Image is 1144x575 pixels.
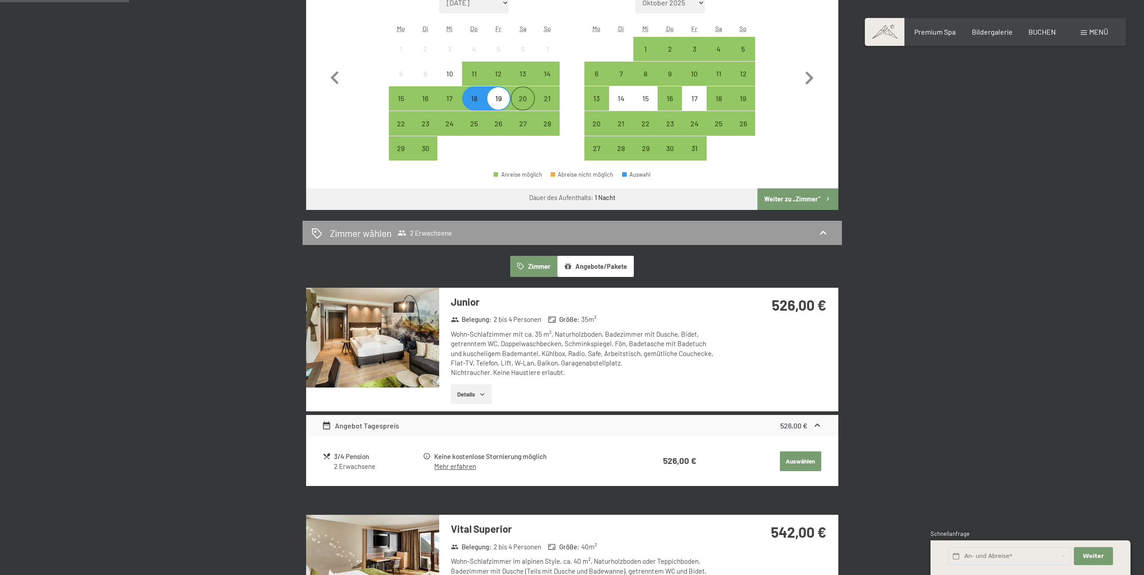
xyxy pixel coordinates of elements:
div: 25 [463,120,485,143]
div: Sat Oct 04 2025 [707,37,731,61]
div: Sun Oct 19 2025 [731,86,755,111]
div: Mon Sep 15 2025 [389,86,413,111]
div: 4 [708,45,730,68]
div: Mon Oct 20 2025 [584,111,609,135]
div: Auswahl [622,172,651,178]
div: 22 [634,120,657,143]
div: 21 [610,120,632,143]
div: 9 [414,70,436,93]
div: Sat Sep 20 2025 [511,86,535,111]
abbr: Mittwoch [446,25,453,32]
div: 22 [390,120,412,143]
div: Mon Sep 29 2025 [389,136,413,160]
span: 2 bis 4 Personen [494,315,541,324]
div: 13 [512,70,534,93]
div: Wed Sep 03 2025 [437,37,462,61]
div: Tue Sep 30 2025 [413,136,437,160]
div: 2 [414,45,436,68]
div: Thu Sep 04 2025 [462,37,486,61]
div: Anreise möglich [462,111,486,135]
div: 2 Erwachsene [334,462,422,471]
div: Anreise möglich [389,86,413,111]
div: Fri Oct 17 2025 [682,86,706,111]
div: Fri Sep 05 2025 [486,37,511,61]
div: 24 [683,120,705,143]
div: Anreise nicht möglich [413,62,437,86]
div: Wed Sep 17 2025 [437,86,462,111]
div: Abreise nicht möglich [551,172,614,178]
div: 11 [708,70,730,93]
div: Anreise möglich [609,136,633,160]
strong: 526,00 € [663,455,696,466]
abbr: Sonntag [544,25,551,32]
div: Sat Oct 18 2025 [707,86,731,111]
abbr: Sonntag [739,25,747,32]
div: Anreise möglich [707,111,731,135]
div: Mon Sep 08 2025 [389,62,413,86]
abbr: Donnerstag [666,25,674,32]
div: Anreise nicht möglich [609,86,633,111]
div: 14 [536,70,558,93]
div: Wed Oct 08 2025 [633,62,658,86]
div: 30 [414,145,436,167]
div: Sat Sep 27 2025 [511,111,535,135]
div: 18 [708,95,730,117]
div: 8 [634,70,657,93]
div: 10 [683,70,705,93]
div: Anreise möglich [707,37,731,61]
div: Angebot Tagespreis [322,420,399,431]
abbr: Freitag [691,25,697,32]
div: 27 [512,120,534,143]
div: Anreise möglich [413,86,437,111]
div: Sun Sep 21 2025 [535,86,559,111]
div: Thu Oct 09 2025 [658,62,682,86]
div: Thu Sep 11 2025 [462,62,486,86]
div: Anreise möglich [413,136,437,160]
div: Thu Oct 02 2025 [658,37,682,61]
span: 2 Erwachsene [397,228,452,237]
abbr: Dienstag [618,25,624,32]
div: 11 [463,70,485,93]
div: Wed Sep 10 2025 [437,62,462,86]
div: Tue Sep 23 2025 [413,111,437,135]
div: Tue Oct 14 2025 [609,86,633,111]
div: Anreise möglich [413,111,437,135]
div: Anreise nicht möglich [682,86,706,111]
div: Anreise möglich [609,111,633,135]
div: Sun Sep 14 2025 [535,62,559,86]
div: Mon Oct 13 2025 [584,86,609,111]
div: Anreise möglich [584,136,609,160]
span: Menü [1089,27,1108,36]
div: Tue Oct 07 2025 [609,62,633,86]
a: Mehr erfahren [434,462,476,470]
div: Wed Oct 29 2025 [633,136,658,160]
img: mss_renderimg.php [306,288,439,388]
div: Sat Oct 25 2025 [707,111,731,135]
div: Fri Sep 26 2025 [486,111,511,135]
div: Anreise möglich [511,62,535,86]
div: Anreise nicht möglich [437,37,462,61]
a: Premium Spa [914,27,956,36]
button: Zimmer [510,256,557,276]
div: 3 [683,45,705,68]
div: Fri Oct 03 2025 [682,37,706,61]
div: Anreise möglich [731,37,755,61]
div: 17 [683,95,705,117]
div: Anreise möglich [494,172,542,178]
div: 9 [659,70,681,93]
div: 27 [585,145,608,167]
div: 5 [487,45,510,68]
div: Wohn-Schlafzimmer mit ca. 35 m², Naturholzboden, Badezimmer mit Dusche, Bidet, getrenntem WC, Dop... [451,330,718,377]
div: 15 [390,95,412,117]
div: 15 [634,95,657,117]
span: 2 bis 4 Personen [494,542,541,552]
div: Thu Sep 18 2025 [462,86,486,111]
div: Anreise möglich [731,111,755,135]
div: Wed Oct 01 2025 [633,37,658,61]
div: Anreise möglich [511,111,535,135]
div: Tue Sep 16 2025 [413,86,437,111]
div: Anreise möglich [462,62,486,86]
div: Fri Oct 24 2025 [682,111,706,135]
div: Thu Sep 25 2025 [462,111,486,135]
b: 1 Nacht [595,194,615,201]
